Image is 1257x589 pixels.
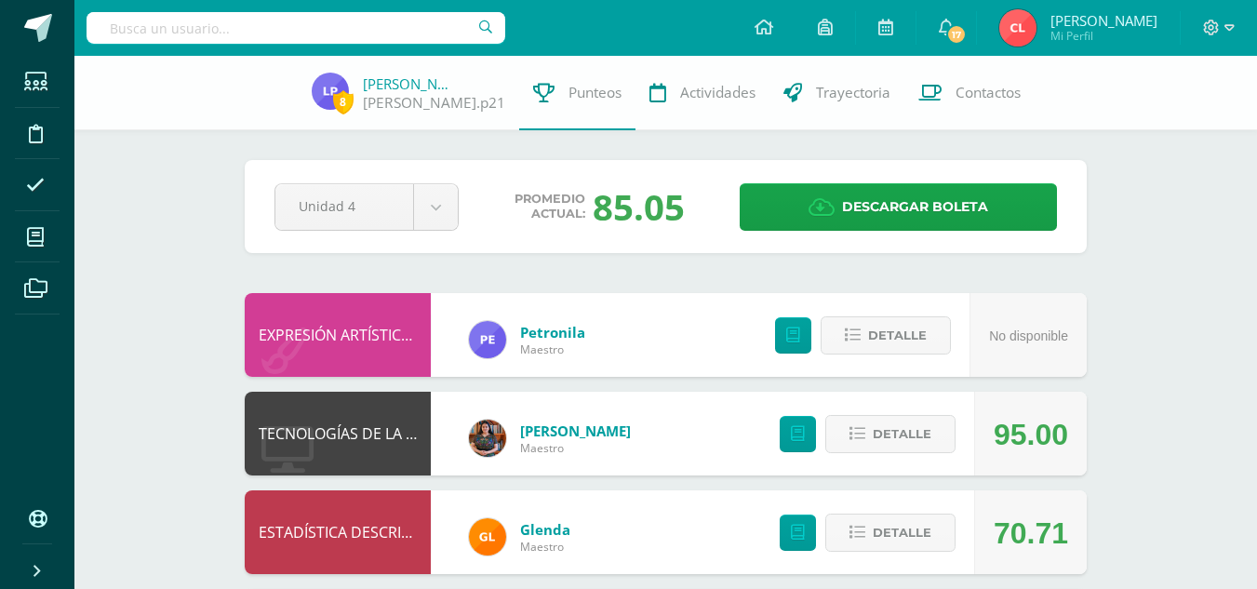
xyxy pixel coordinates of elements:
[469,321,506,358] img: 5c99eb5223c44f6a28178f7daff48da6.png
[868,318,927,353] span: Detalle
[842,184,988,230] span: Descargar boleta
[245,490,431,574] div: ESTADÍSTICA DESCRIPTIVA
[994,491,1068,575] div: 70.71
[245,293,431,377] div: EXPRESIÓN ARTÍSTICA (MOVIMIENTO)
[989,328,1068,343] span: No disponible
[520,520,570,539] a: Glenda
[520,539,570,555] span: Maestro
[568,83,622,102] span: Punteos
[825,514,956,552] button: Detalle
[999,9,1036,47] img: 6c14ae28ca950716ab65a1f916fa4448.png
[363,93,505,113] a: [PERSON_NAME].p21
[740,183,1057,231] a: Descargar boleta
[1050,11,1157,30] span: [PERSON_NAME]
[333,90,354,114] span: 8
[469,518,506,556] img: 7115e4ef1502d82e30f2a52f7cb22b3f.png
[519,56,635,130] a: Punteos
[769,56,904,130] a: Trayectoria
[956,83,1021,102] span: Contactos
[873,417,931,451] span: Detalle
[994,393,1068,476] div: 95.00
[469,420,506,457] img: 60a759e8b02ec95d430434cf0c0a55c7.png
[363,74,456,93] a: [PERSON_NAME]
[520,341,585,357] span: Maestro
[635,56,769,130] a: Actividades
[312,73,349,110] img: 648b0eb96274bf8f3ae384373c67641a.png
[816,83,890,102] span: Trayectoria
[299,184,390,228] span: Unidad 4
[946,24,967,45] span: 17
[873,515,931,550] span: Detalle
[245,392,431,475] div: TECNOLOGÍAS DE LA INFORMACIÓN Y LA COMUNICACIÓN 5
[825,415,956,453] button: Detalle
[87,12,505,44] input: Busca un usuario...
[520,422,631,440] a: [PERSON_NAME]
[593,182,685,231] div: 85.05
[821,316,951,355] button: Detalle
[520,440,631,456] span: Maestro
[1050,28,1157,44] span: Mi Perfil
[680,83,756,102] span: Actividades
[904,56,1035,130] a: Contactos
[275,184,458,230] a: Unidad 4
[515,192,585,221] span: Promedio actual:
[520,323,585,341] a: Petronila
